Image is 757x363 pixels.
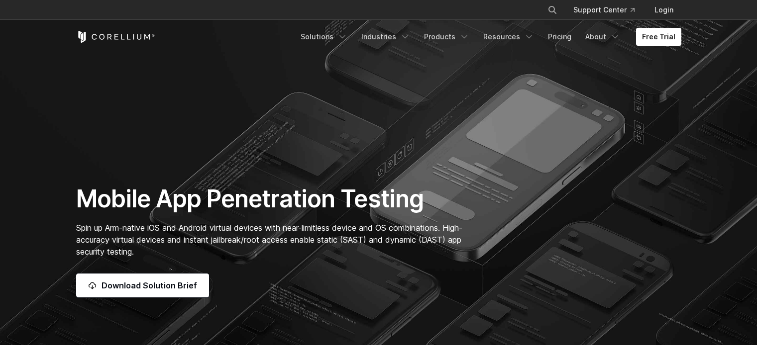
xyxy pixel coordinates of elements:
a: Solutions [295,28,353,46]
a: Industries [355,28,416,46]
a: Download Solution Brief [76,273,209,297]
a: About [579,28,626,46]
a: Products [418,28,475,46]
a: Free Trial [636,28,681,46]
h1: Mobile App Penetration Testing [76,184,473,214]
div: Navigation Menu [295,28,681,46]
div: Navigation Menu [536,1,681,19]
a: Corellium Home [76,31,155,43]
span: Spin up Arm-native iOS and Android virtual devices with near-limitless device and OS combinations... [76,223,462,257]
span: Download Solution Brief [102,279,197,291]
a: Pricing [542,28,577,46]
button: Search [543,1,561,19]
a: Resources [477,28,540,46]
a: Support Center [565,1,643,19]
a: Login [647,1,681,19]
